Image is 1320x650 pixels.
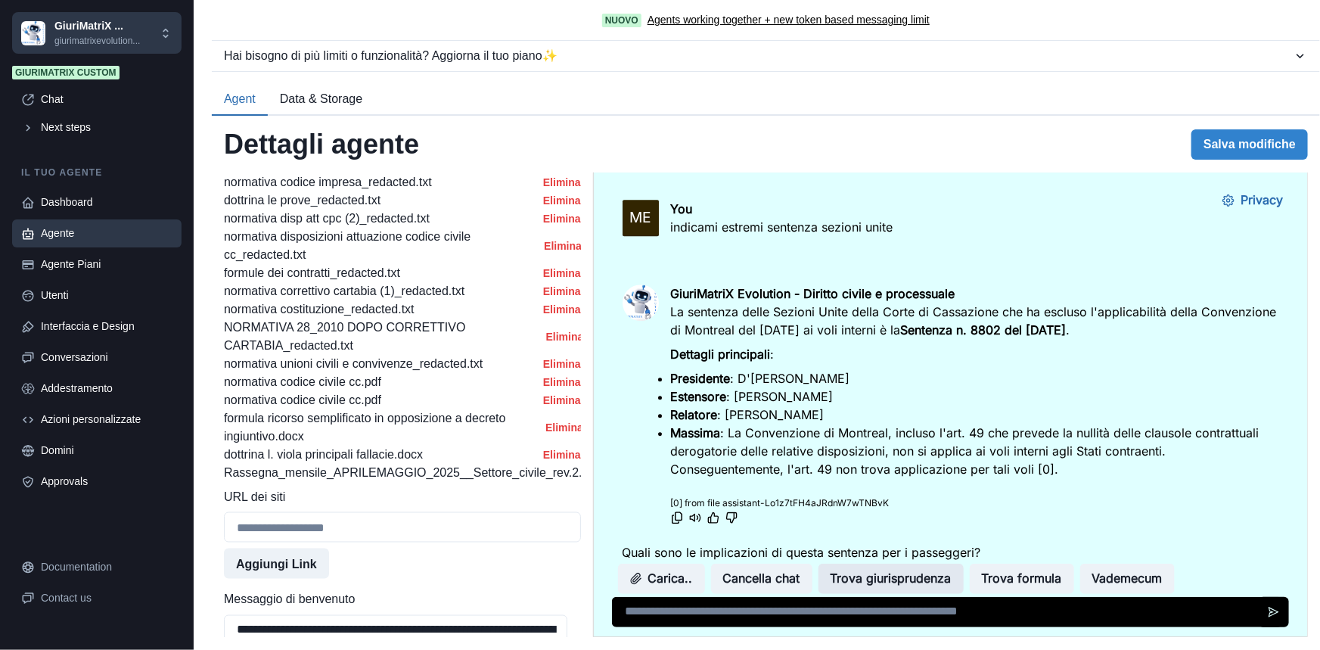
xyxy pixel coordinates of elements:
[543,267,581,279] button: Elimina
[41,319,172,334] div: Interfaccia e Design
[594,173,1307,636] iframe: Agent Chat
[224,300,415,319] p: normativa costituzione_redacted.txt
[41,120,172,135] div: Next steps
[543,176,581,188] button: Elimina
[54,18,140,34] p: GiuriMatriX ...
[617,12,701,42] button: Privacy Settings
[41,288,172,303] div: Utenti
[648,12,930,28] a: Agents working together + new token based messaging limit
[41,559,172,575] div: Documentation
[224,210,430,228] p: normativa disp att cpc (2)_redacted.txt
[21,21,45,45] img: Chakra UI
[548,421,580,434] button: Elimina
[224,464,599,482] p: Rassegna_mensile_APRILEMAGGIO_2025__Settore_civile_rev.2.pdf
[41,92,172,107] div: Chat
[224,488,572,506] label: URL dei siti
[543,358,581,370] button: Elimina
[41,381,172,397] div: Addestramento
[543,449,581,461] button: Elimina
[543,376,581,388] button: Elimina
[41,257,172,272] div: Agente Piani
[224,549,329,579] button: Aggiungi Link
[543,213,581,225] button: Elimina
[545,240,580,252] button: Elimina
[224,191,380,210] p: dottrina le prove_redacted.txt
[12,553,182,581] a: Documentation
[224,319,542,355] p: NORMATIVA 28_2010 DOPO CORRETTIVO CARTABIA_redacted.txt
[224,128,419,160] h2: Dettagli agente
[224,446,423,464] p: dottrina l. viola principali fallacie.docx
[224,173,432,191] p: normativa codice impresa_redacted.txt
[543,285,581,297] button: Elimina
[212,84,268,116] button: Agent
[1191,129,1308,160] button: Salva modifiche
[224,355,483,373] p: normativa unioni civili e convivenze_redacted.txt
[224,591,572,609] label: Messaggio di benvenuto
[54,34,140,48] p: giurimatrixevolution...
[268,84,374,116] button: Data & Storage
[41,225,172,241] div: Agente
[548,331,580,343] button: Elimina
[212,41,1320,71] button: Hai bisogno di più limiti o funzionalità? Aggiorna il tuo piano✨
[41,412,172,428] div: Azioni personalizzate
[224,391,381,409] p: normativa codice civile cc.pdf
[602,14,641,27] span: Nuovo
[543,394,581,406] button: Elimina
[543,194,581,207] button: Elimina
[224,264,400,282] p: formule dei contratti_redacted.txt
[41,443,172,459] div: Domini
[224,47,1293,65] div: Hai bisogno di più limiti o funzionalità? Aggiorna il tuo piano ✨
[543,303,581,316] button: Elimina
[12,166,182,179] p: Il tuo agente
[224,228,539,264] p: normativa disposizioni attuazione codice civile cc_redacted.txt
[41,474,172,490] div: Approvals
[665,424,695,454] button: Send message
[12,12,182,54] button: Chakra UIGiuriMatriX ...giurimatrixevolution...
[224,282,464,300] p: normativa correttivo cartabia (1)_redacted.txt
[224,373,381,391] p: normativa codice civile cc.pdf
[41,194,172,210] div: Dashboard
[41,350,172,365] div: Conversazioni
[224,409,542,446] p: formula ricorso semplificato in opposizione a decreto ingiuntivo.docx
[12,66,120,79] span: Giurimatrix Custom
[41,590,172,606] div: Contact us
